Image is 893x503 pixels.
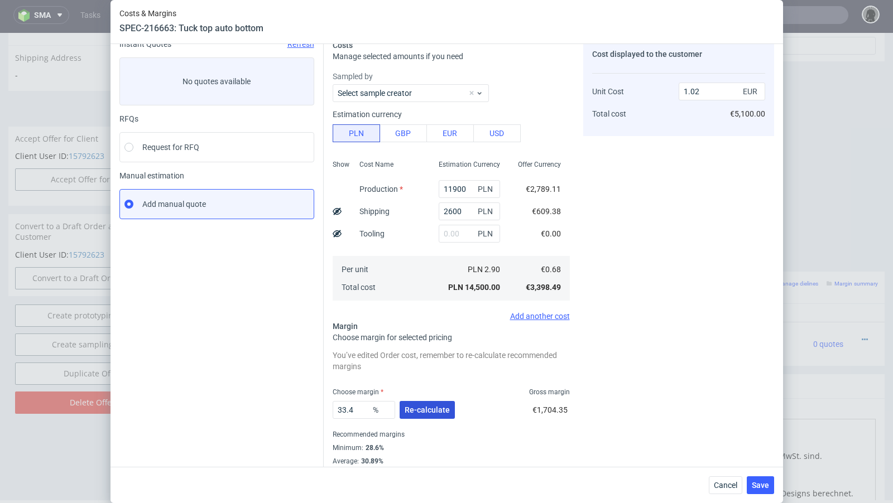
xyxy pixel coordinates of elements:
[578,289,637,333] td: €5,300.00
[191,105,323,127] td: Enable flexible payments
[526,185,561,194] span: €2,789.11
[15,136,169,158] button: Accept Offer for Client
[333,312,570,321] div: Add another cost
[439,202,500,220] input: 0.00
[536,271,578,289] th: Unit Price
[191,202,306,214] button: Force CRM resync
[371,402,393,418] span: %
[191,127,323,153] td: Quote Request ID
[500,271,536,289] th: Quant.
[333,454,570,468] div: Average :
[333,401,395,419] input: 0.00
[15,37,169,48] span: -
[813,307,843,316] span: 0 quotes
[195,297,251,325] img: ico-item-custom-a8f9c3db6a5631ce2f509e228e8b95abde266dc4376634de7b166047de09ff05.png
[119,114,314,123] div: RFQs
[400,401,455,419] button: Re-calculate
[15,272,169,294] a: Create prototyping offer
[697,289,756,333] td: €5,300.00
[15,330,169,352] a: Duplicate Offer
[333,294,407,306] span: Tuck top auto bottom
[333,388,383,396] label: Choose margin
[355,319,378,327] a: CBKV-2
[338,89,412,98] label: Select sample creator
[8,181,176,216] div: Convert to a Draft Order and send to Customer
[297,373,337,383] a: markdown
[119,40,314,49] div: Instant Quotes
[69,118,104,128] a: 15792623
[769,248,818,254] small: Manage dielines
[289,109,298,118] img: Hokodo
[697,271,756,289] th: Total
[476,204,498,219] span: PLN
[756,271,795,289] th: Status
[541,229,561,238] span: €0.00
[333,319,378,327] span: Source:
[285,307,311,316] strong: 771004
[342,265,368,274] span: Per unit
[760,308,779,317] span: Sent
[280,271,328,289] th: ID
[730,109,765,118] span: €5,100.00
[333,347,570,374] div: You’ve edited Order cost, remember to re-calculate recommended margins
[69,216,104,227] a: 15792623
[578,271,637,289] th: Net Total
[541,265,561,274] span: €0.68
[439,225,500,243] input: 0.00
[333,160,349,169] span: Show
[191,52,323,80] td: Assumed delivery zipcode
[592,50,702,59] span: Cost displayed to the customer
[473,124,521,142] button: USD
[827,248,878,254] small: Margin summary
[644,248,704,254] small: Add custom line item
[142,199,206,210] span: Add manual quote
[500,289,536,333] td: 5000
[15,118,169,129] p: Client User ID:
[532,207,561,216] span: €609.38
[342,283,376,292] span: Total cost
[333,124,380,142] button: PLN
[119,57,314,105] label: No quotes available
[359,160,393,169] span: Cost Name
[119,171,314,180] span: Manual estimation
[15,359,169,381] input: Delete Offer
[380,124,427,142] button: GBP
[714,481,737,489] span: Cancel
[191,175,323,201] td: Duplicate of (Offer ID)
[333,177,513,192] input: Only numbers
[752,481,769,489] span: Save
[592,109,626,118] span: Total cost
[191,250,209,259] span: Offer
[15,234,169,257] input: Convert to a Draft Order & Send
[333,322,358,331] span: Margin
[287,40,314,49] span: Refresh
[359,229,385,238] label: Tooling
[637,289,697,333] td: €0.00
[532,405,568,414] span: €1,704.35
[592,87,624,96] span: Unit Cost
[359,185,403,194] label: Production
[359,457,383,466] div: 30.89%
[333,52,463,61] span: Manage selected amounts if you need
[536,289,578,333] td: €1.06
[325,81,521,97] button: Single payment (default)
[15,301,169,323] a: Create sampling offer
[15,216,169,228] p: Client User ID:
[333,71,570,82] label: Sampled by
[191,23,323,52] td: Assumed delivery country
[333,428,570,441] div: Recommended margins
[529,388,570,396] span: Gross margin
[710,248,755,254] small: Add other item
[359,207,390,216] label: Shipping
[741,84,763,99] span: EUR
[184,271,280,289] th: Design
[142,142,199,153] span: Request for RFQ
[460,202,521,214] input: Save
[550,4,876,22] input: Type to create new task
[439,160,500,169] span: Estimation Currency
[409,296,450,305] span: SPEC- 216663
[512,248,564,254] small: Add PIM line item
[191,80,323,105] td: Payment
[328,271,501,289] th: Name
[476,181,498,197] span: PLN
